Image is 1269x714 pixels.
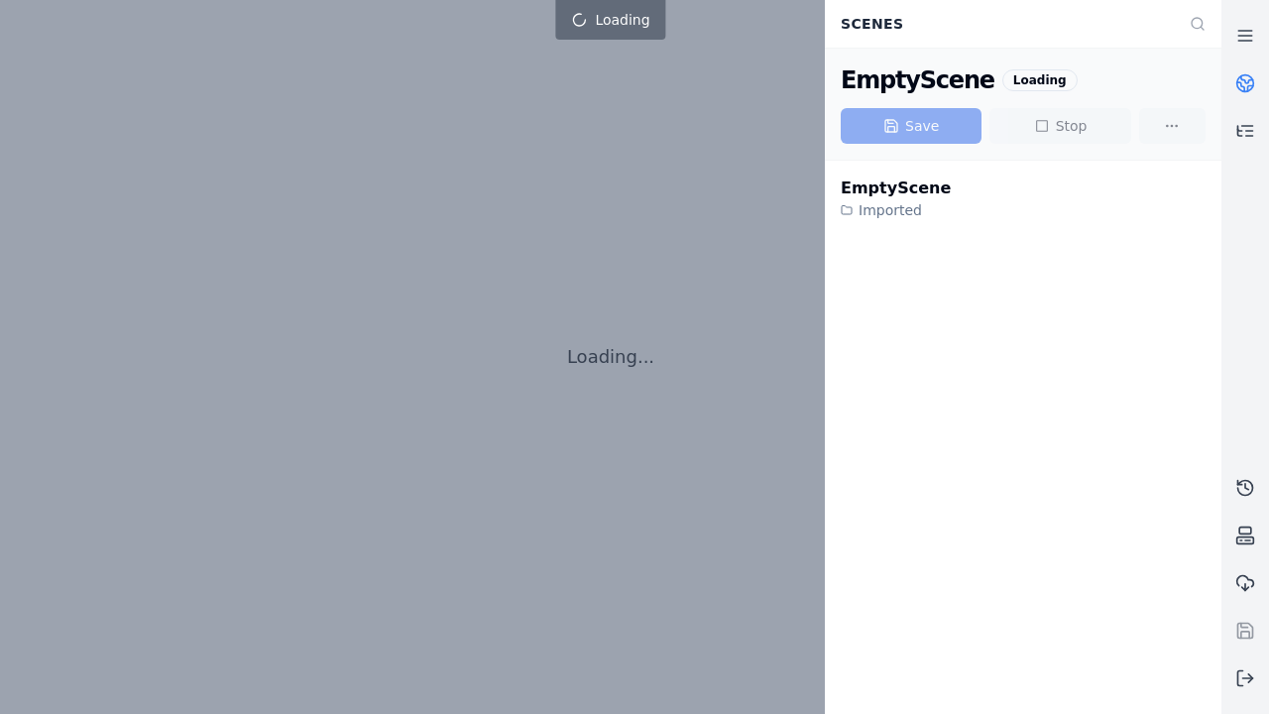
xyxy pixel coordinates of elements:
div: EmptyScene [841,177,951,200]
div: EmptyScene [841,64,994,96]
p: Loading... [567,343,654,371]
div: Loading [1002,69,1078,91]
div: Scenes [829,5,1178,43]
span: Loading [595,10,649,30]
div: Imported [841,200,951,220]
